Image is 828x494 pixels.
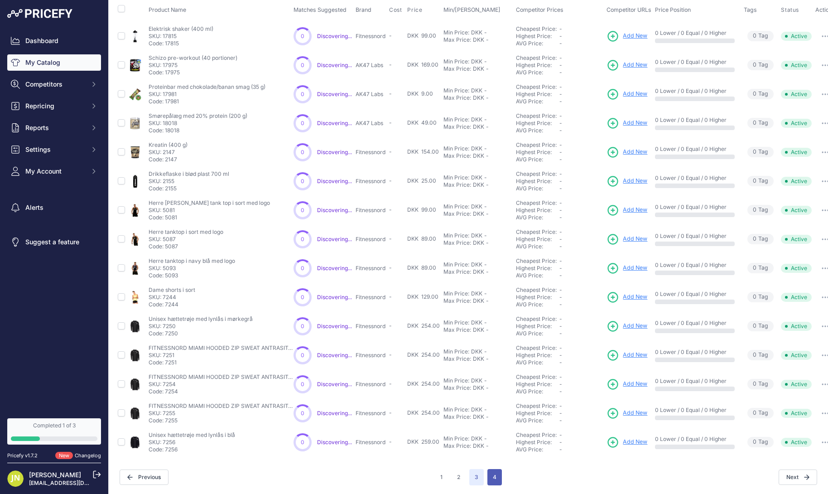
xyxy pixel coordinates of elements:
span: - [559,257,562,264]
div: Min Price: [443,58,469,65]
span: Discovering... [317,62,352,68]
div: - [482,261,487,268]
a: Cheapest Price: [516,228,557,235]
div: - [484,36,489,44]
a: Cheapest Price: [516,112,557,119]
div: - [482,145,487,152]
a: Suggest a feature [7,234,101,250]
div: Max Price: [443,152,471,160]
span: - [559,112,562,119]
span: Add New [623,438,647,446]
p: AK47 Labs [356,120,385,127]
span: Matches Suggested [294,6,347,13]
span: Active [781,177,812,186]
span: 0 [753,235,756,243]
a: Add New [607,436,647,449]
p: SKU: 17815 [149,33,213,40]
div: AVG Price: [516,69,559,76]
p: Fitnessnord [356,207,385,214]
span: - [389,206,392,213]
span: 0 [301,178,304,185]
img: Pricefy Logo [7,9,72,18]
a: Cheapest Price: [516,257,557,264]
span: Tag [747,118,774,128]
p: AK47 Labs [356,62,385,69]
a: Discovering... [317,236,352,242]
span: Tag [747,60,774,70]
span: DKK 49.00 [407,119,437,126]
p: Herre [PERSON_NAME] tank top i sort med logo [149,199,270,207]
span: 0 [753,264,756,272]
span: Tag [747,205,774,215]
span: 0 [301,62,304,69]
div: - [482,29,487,36]
p: Kreatin (400 g) [149,141,188,149]
p: 0 Lower / 0 Equal / 0 Higher [655,145,735,153]
p: 0 Lower / 0 Equal / 0 Higher [655,262,735,269]
span: - [559,236,562,242]
div: DKK [473,210,484,218]
a: Add New [607,262,647,275]
a: Cheapest Price: [516,54,557,61]
span: - [559,170,562,177]
span: Reports [25,123,85,132]
span: Add New [623,119,647,127]
p: SKU: 17975 [149,62,237,69]
p: Fitnessnord [356,236,385,243]
a: Discovering... [317,149,352,155]
span: - [559,83,562,90]
div: - [484,123,489,131]
div: Highest Price: [516,62,559,69]
span: DKK 89.00 [407,235,436,242]
div: - [484,152,489,160]
p: 0 Lower / 0 Equal / 0 Higher [655,232,735,240]
span: Tags [744,6,757,13]
span: Tag [747,31,774,41]
div: Highest Price: [516,178,559,185]
button: Go to page 4 [487,469,502,485]
p: 0 Lower / 0 Equal / 0 Higher [655,174,735,182]
span: Add New [623,148,647,156]
a: Discovering... [317,91,352,97]
span: Tag [747,147,774,157]
div: - [482,87,487,94]
span: Active [781,32,812,41]
span: Add New [623,409,647,417]
a: [PERSON_NAME] [29,471,81,479]
span: - [389,32,392,39]
span: Add New [623,177,647,185]
span: Price Position [655,6,691,13]
div: - [482,203,487,210]
div: Highest Price: [516,236,559,243]
button: Status [781,6,801,14]
span: Active [781,90,812,99]
div: - [484,94,489,102]
span: Add New [623,206,647,214]
p: Fitnessnord [356,178,385,185]
span: 0 [301,207,304,214]
a: Cheapest Price: [516,25,557,32]
span: - [389,90,392,97]
span: Add New [623,90,647,98]
a: Cheapest Price: [516,286,557,293]
span: Price [407,6,422,14]
p: 0 Lower / 0 Equal / 0 Higher [655,29,735,37]
div: Highest Price: [516,207,559,214]
div: AVG Price: [516,40,559,47]
a: Cheapest Price: [516,373,557,380]
a: Discovering... [317,265,352,271]
a: Discovering... [317,178,352,184]
div: Max Price: [443,65,471,73]
a: Add New [607,88,647,101]
div: DKK [473,181,484,189]
p: 0 Lower / 0 Equal / 0 Higher [655,58,735,66]
span: Settings [25,145,85,154]
a: Cheapest Price: [516,170,557,177]
div: Min Price: [443,232,469,239]
button: Price [407,6,424,14]
p: Code: 5087 [149,243,223,250]
div: Min Price: [443,174,469,181]
span: Add New [623,264,647,272]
